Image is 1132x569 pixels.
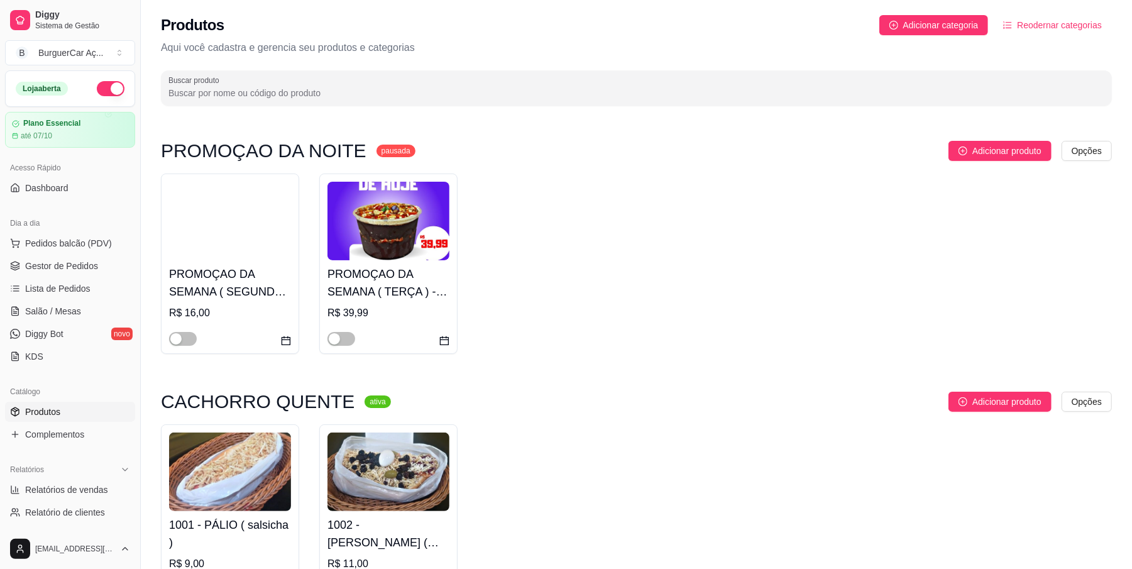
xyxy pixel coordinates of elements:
span: plus-circle [959,397,967,406]
sup: pausada [376,145,415,157]
a: Lista de Pedidos [5,279,135,299]
div: R$ 39,99 [327,306,449,321]
h4: PROMOÇAO DA SEMANA ( TERÇA ) - PROMOÇÃO DE HOJE [327,265,449,301]
a: Dashboard [5,178,135,198]
span: Diggy Bot [25,328,63,340]
span: Salão / Mesas [25,305,81,318]
div: Dia a dia [5,213,135,233]
a: Plano Essencialaté 07/10 [5,112,135,148]
button: Alterar Status [97,81,124,96]
h3: CACHORRO QUENTE [161,394,354,409]
span: Relatório de clientes [25,506,105,519]
h2: Produtos [161,15,224,35]
span: Sistema de Gestão [35,21,130,31]
label: Buscar produto [168,75,224,86]
span: Relatórios [10,465,44,475]
span: Complementos [25,428,84,441]
div: Catálogo [5,382,135,402]
button: [EMAIL_ADDRESS][DOMAIN_NAME] [5,534,135,564]
a: Salão / Mesas [5,301,135,321]
a: Relatório de clientes [5,502,135,522]
span: Gestor de Pedidos [25,260,98,272]
button: Opções [1062,392,1112,412]
h3: PROMOÇAO DA NOITE [161,143,366,158]
button: Reodernar categorias [993,15,1112,35]
span: Adicionar produto [972,395,1041,409]
p: Aqui você cadastra e gerencia seu produtos e categorias [161,40,1112,55]
span: calendar [439,336,449,346]
button: Pedidos balcão (PDV) [5,233,135,253]
h4: PROMOÇAO DA SEMANA ( SEGUNDA ) - PROMOÇÃO DE HOJE [169,265,291,301]
span: Relatórios de vendas [25,483,108,496]
h4: 1002 - [PERSON_NAME] ( linguiça ) [327,516,449,551]
span: calendar [281,336,291,346]
button: Adicionar categoria [879,15,989,35]
span: Produtos [25,406,60,418]
h4: 1001 - PÁLIO ( salsicha ) [169,516,291,551]
span: Lista de Pedidos [25,282,91,295]
img: product-image [327,182,449,260]
span: B [16,47,28,59]
a: Relatório de mesas [5,525,135,545]
button: Adicionar produto [948,392,1052,412]
div: R$ 16,00 [169,306,291,321]
span: Pedidos balcão (PDV) [25,237,112,250]
span: plus-circle [959,146,967,155]
img: product-image [169,182,291,260]
span: Opções [1072,395,1102,409]
sup: ativa [365,395,390,408]
a: Diggy Botnovo [5,324,135,344]
a: Produtos [5,402,135,422]
span: [EMAIL_ADDRESS][DOMAIN_NAME] [35,544,115,554]
input: Buscar produto [168,87,1104,99]
div: Acesso Rápido [5,158,135,178]
button: Adicionar produto [948,141,1052,161]
a: Gestor de Pedidos [5,256,135,276]
span: Reodernar categorias [1017,18,1102,32]
div: BurguerCar Aç ... [38,47,104,59]
span: Adicionar produto [972,144,1041,158]
span: Diggy [35,9,130,21]
span: KDS [25,350,43,363]
span: Dashboard [25,182,69,194]
a: KDS [5,346,135,367]
span: ordered-list [1003,21,1012,30]
article: até 07/10 [21,131,52,141]
button: Opções [1062,141,1112,161]
button: Select a team [5,40,135,65]
img: product-image [169,433,291,511]
article: Plano Essencial [23,119,80,128]
img: product-image [327,433,449,511]
a: DiggySistema de Gestão [5,5,135,35]
div: Loja aberta [16,82,68,96]
span: Adicionar categoria [903,18,979,32]
a: Complementos [5,424,135,445]
span: Opções [1072,144,1102,158]
a: Relatórios de vendas [5,480,135,500]
span: plus-circle [889,21,898,30]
